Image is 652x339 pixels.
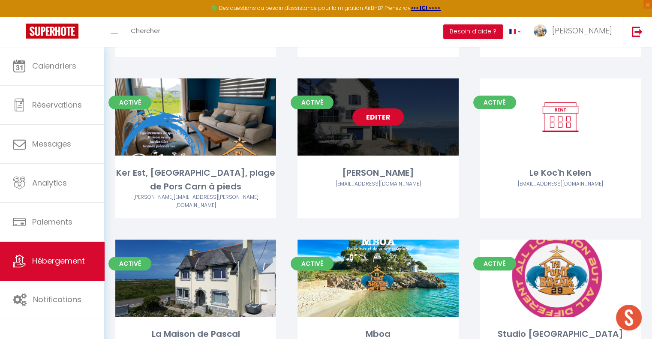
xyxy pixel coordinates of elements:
div: Airbnb [115,193,276,210]
div: [PERSON_NAME] [297,166,458,180]
div: Ouvrir le chat [616,305,642,330]
span: [PERSON_NAME] [552,25,612,36]
span: Activé [291,96,334,109]
span: Paiements [32,216,72,227]
div: Ker Est, [GEOGRAPHIC_DATA], plage de Pors Carn à pieds [115,166,276,193]
a: Chercher [124,17,167,47]
span: Hébergement [32,255,85,266]
span: Activé [108,96,151,109]
span: Réservations [32,99,82,110]
span: Analytics [32,177,67,188]
span: Activé [473,96,516,109]
span: Messages [32,138,71,149]
span: Chercher [131,26,160,35]
a: ... [PERSON_NAME] [527,17,623,47]
span: Activé [108,257,151,270]
a: Editer [352,108,404,126]
a: >>> ICI <<<< [411,4,441,12]
span: Calendriers [32,60,76,71]
div: Airbnb [297,180,458,188]
img: ... [534,24,547,37]
span: Notifications [33,294,81,305]
img: Super Booking [26,24,78,39]
button: Besoin d'aide ? [443,24,503,39]
div: Airbnb [480,180,641,188]
span: Activé [473,257,516,270]
div: Le Koc'h Kelen [480,166,641,180]
span: Activé [291,257,334,270]
img: logout [632,26,643,37]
